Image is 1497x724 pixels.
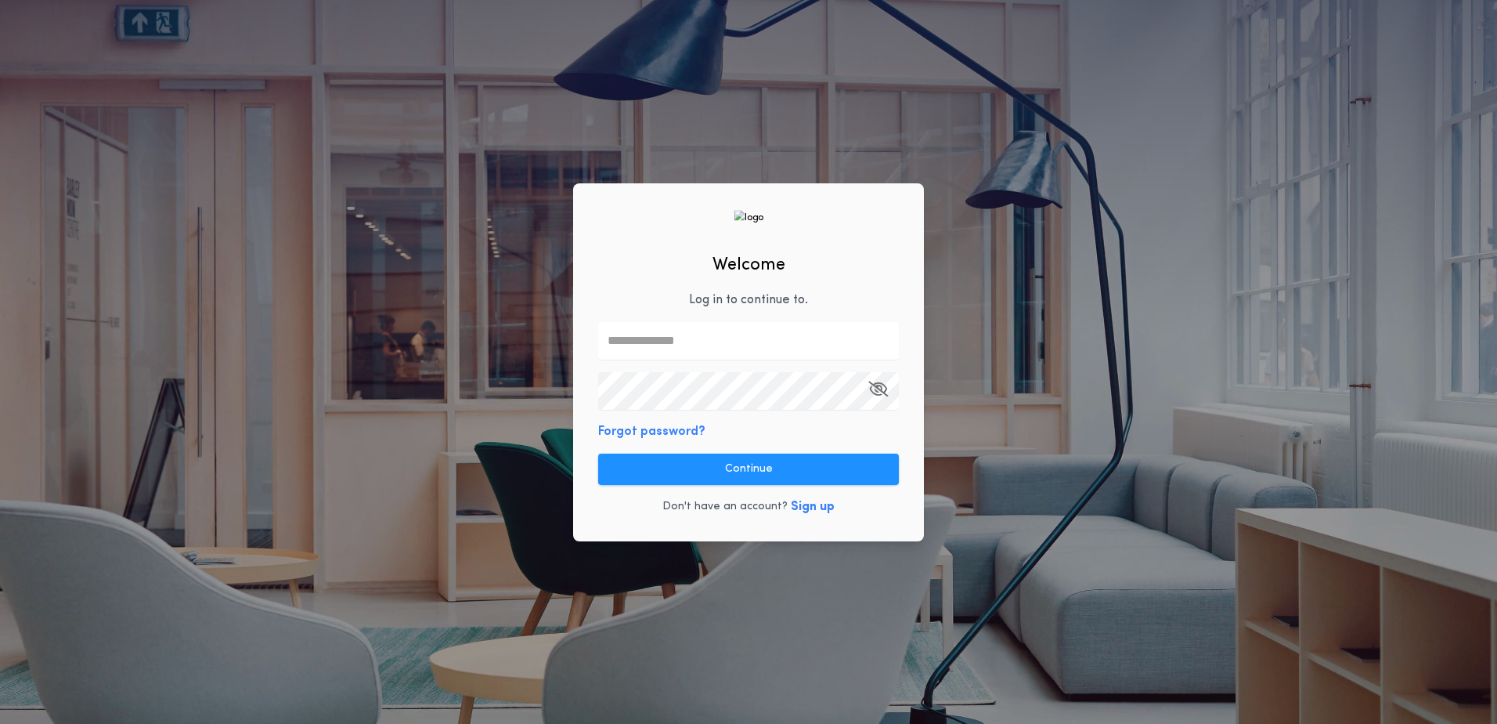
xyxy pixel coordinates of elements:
[712,252,785,278] h2: Welcome
[662,499,788,515] p: Don't have an account?
[598,422,705,441] button: Forgot password?
[598,454,899,485] button: Continue
[734,210,763,225] img: logo
[689,291,808,310] p: Log in to continue to .
[791,498,835,516] button: Sign up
